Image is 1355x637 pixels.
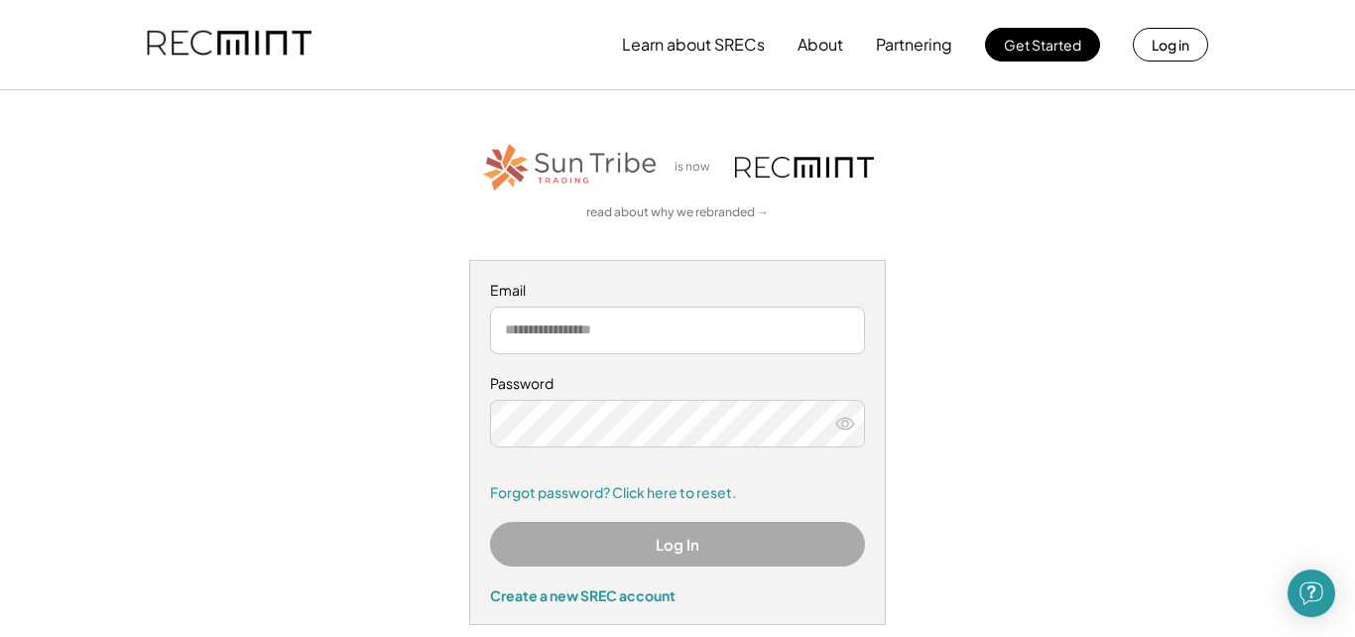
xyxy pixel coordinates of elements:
[1133,28,1208,62] button: Log in
[670,159,725,176] div: is now
[622,25,765,64] button: Learn about SRECs
[490,281,865,301] div: Email
[876,25,952,64] button: Partnering
[490,586,865,604] div: Create a new SREC account
[147,11,311,78] img: recmint-logotype%403x.png
[735,157,874,178] img: recmint-logotype%403x.png
[490,483,865,503] a: Forgot password? Click here to reset.
[490,374,865,394] div: Password
[481,140,660,194] img: STT_Horizontal_Logo%2B-%2BColor.png
[490,522,865,567] button: Log In
[586,204,769,221] a: read about why we rebranded →
[798,25,843,64] button: About
[985,28,1100,62] button: Get Started
[1288,570,1335,617] div: Open Intercom Messenger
